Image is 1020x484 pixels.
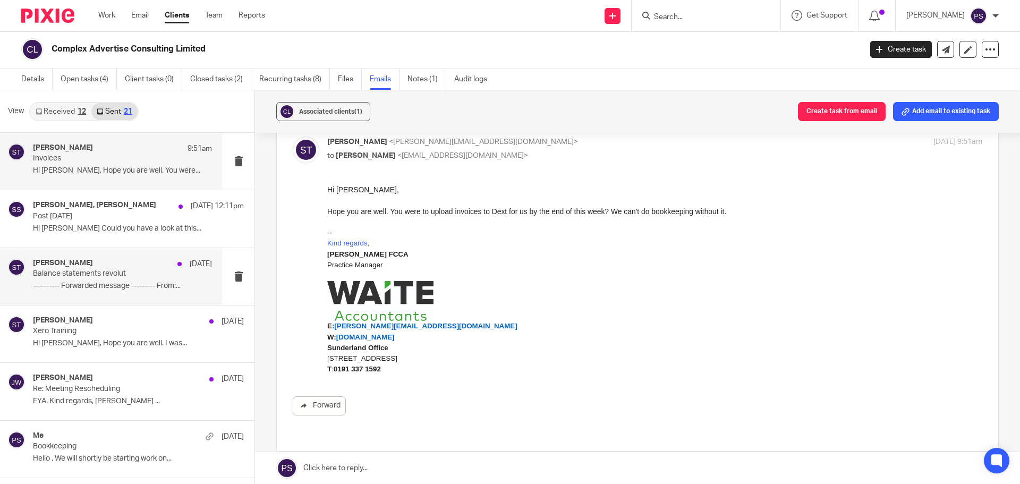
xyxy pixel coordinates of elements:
img: svg%3E [8,431,25,448]
span: [DOMAIN_NAME] [9,149,67,157]
a: Received12 [30,103,91,120]
p: Re: Meeting Rescheduling [33,385,202,394]
div: 21 [124,108,132,115]
a: Open tasks (4) [61,69,117,90]
a: [DOMAIN_NAME] [9,148,67,157]
a: Email [131,10,149,21]
span: (1) [354,108,362,115]
p: [DATE] [222,316,244,327]
span: Get Support [806,12,847,19]
a: Recurring tasks (8) [259,69,330,90]
p: Hello , We will shortly be starting work on... [33,454,244,463]
h4: [PERSON_NAME] [33,143,93,152]
p: Hi [PERSON_NAME], Hope you are well. You were... [33,166,212,175]
h4: [PERSON_NAME] [33,373,93,383]
img: svg%3E [8,316,25,333]
img: svg%3E [279,104,295,120]
h2: Complex Advertise Consulting Limited [52,44,694,55]
div: 12 [78,108,86,115]
span: : [4,181,54,189]
button: Add email to existing task [893,102,999,121]
a: Clients [165,10,189,21]
span: to [327,152,334,159]
span: View [8,106,24,117]
p: Post [DATE] [33,212,202,221]
span: [PERSON_NAME] [336,152,396,159]
img: svg%3E [970,7,987,24]
a: Notes (1) [407,69,446,90]
button: Create task from email [798,102,886,121]
img: svg%3E [8,143,25,160]
p: Hi [PERSON_NAME], Hope you are well. I was... [33,339,244,348]
img: svg%3E [8,259,25,276]
p: [DATE] [222,431,244,442]
a: Audit logs [454,69,495,90]
a: Sent21 [91,103,137,120]
h4: [PERSON_NAME], [PERSON_NAME] [33,201,156,210]
img: svg%3E [8,373,25,390]
a: Client tasks (0) [125,69,182,90]
span: [PERSON_NAME][EMAIL_ADDRESS][DOMAIN_NAME] [7,138,190,146]
a: Details [21,69,53,90]
input: Search [653,13,749,22]
a: Create task [870,41,932,58]
p: Xero Training [33,327,202,336]
a: Forward [293,396,346,415]
p: 9:51am [188,143,212,154]
p: [DATE] [190,259,212,269]
a: Closed tasks (2) [190,69,251,90]
p: Invoices [33,154,176,163]
span: [PERSON_NAME] [327,138,387,146]
p: ---------- Forwarded message --------- From:... [33,282,212,291]
p: Hi [PERSON_NAME] Could you have a look at this... [33,224,244,233]
a: Emails [370,69,399,90]
a: Work [98,10,115,21]
h4: Me [33,431,44,440]
h4: [PERSON_NAME] [33,259,93,268]
p: [DATE] 9:51am [933,137,982,148]
b: 0191 337 1592 [6,181,54,189]
a: Reports [239,10,265,21]
a: Files [338,69,362,90]
p: [PERSON_NAME] [906,10,965,21]
span: Associated clients [299,108,362,115]
p: Bookkeeping [33,442,202,451]
p: [DATE] [222,373,244,384]
img: Pixie [21,9,74,23]
a: Team [205,10,223,21]
span: <[EMAIL_ADDRESS][DOMAIN_NAME]> [397,152,528,159]
a: [PERSON_NAME][EMAIL_ADDRESS][DOMAIN_NAME] [7,137,190,146]
button: Associated clients(1) [276,102,370,121]
p: FYA. Kind regards, [PERSON_NAME] ... [33,397,244,406]
span: <[PERSON_NAME][EMAIL_ADDRESS][DOMAIN_NAME]> [389,138,578,146]
h4: [PERSON_NAME] [33,316,93,325]
img: svg%3E [293,137,319,163]
p: [DATE] 12:11pm [191,201,244,211]
img: svg%3E [8,201,25,218]
p: Balance statements revolut [33,269,176,278]
img: svg%3E [21,38,44,61]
